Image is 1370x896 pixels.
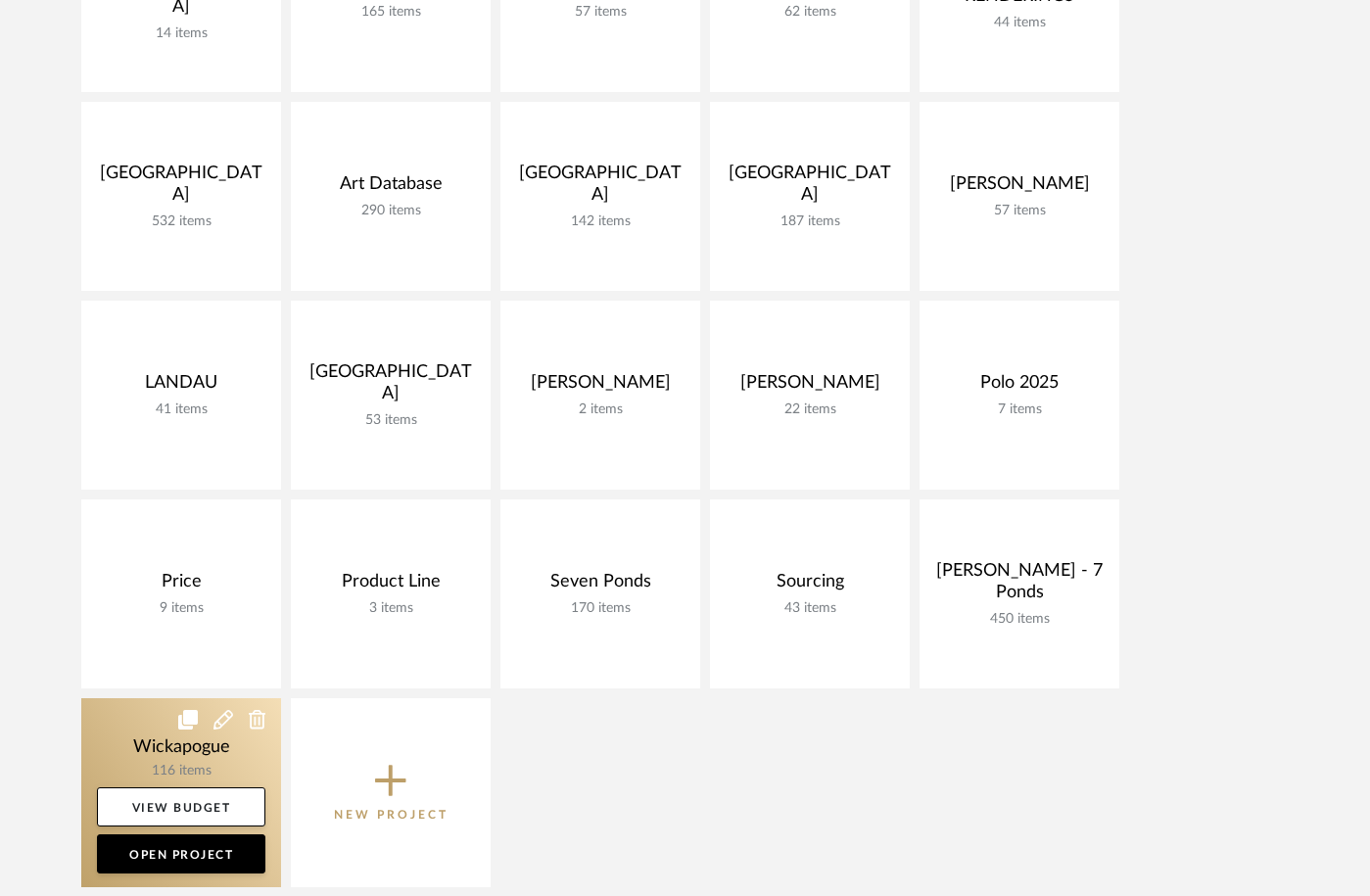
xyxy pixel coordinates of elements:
div: 62 items [726,4,894,21]
div: 57 items [516,4,685,21]
div: Sourcing [726,571,894,600]
p: New Project [334,805,449,825]
div: 43 items [726,600,894,617]
div: [PERSON_NAME] [935,173,1104,203]
div: 532 items [97,213,265,230]
div: LANDAU [97,372,265,401]
div: Art Database [307,173,475,203]
div: 41 items [97,401,265,418]
div: 450 items [935,611,1104,628]
div: 22 items [726,401,894,418]
div: Polo 2025 [935,372,1104,401]
div: [GEOGRAPHIC_DATA] [726,163,894,213]
div: [GEOGRAPHIC_DATA] [97,163,265,213]
div: [GEOGRAPHIC_DATA] [516,163,685,213]
div: 44 items [935,15,1104,31]
div: 53 items [307,412,475,429]
div: 57 items [935,203,1104,219]
a: View Budget [97,787,265,826]
div: 2 items [516,401,685,418]
div: 14 items [97,25,265,42]
div: Seven Ponds [516,571,685,600]
div: Price [97,571,265,600]
div: 7 items [935,401,1104,418]
div: 290 items [307,203,475,219]
a: Open Project [97,834,265,873]
div: [PERSON_NAME] [516,372,685,401]
div: [GEOGRAPHIC_DATA] [307,361,475,412]
div: 165 items [307,4,475,21]
div: Product Line [307,571,475,600]
button: New Project [291,698,491,887]
div: 3 items [307,600,475,617]
div: 142 items [516,213,685,230]
div: 9 items [97,600,265,617]
div: [PERSON_NAME] - 7 Ponds [935,560,1104,611]
div: 187 items [726,213,894,230]
div: 170 items [516,600,685,617]
div: [PERSON_NAME] [726,372,894,401]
